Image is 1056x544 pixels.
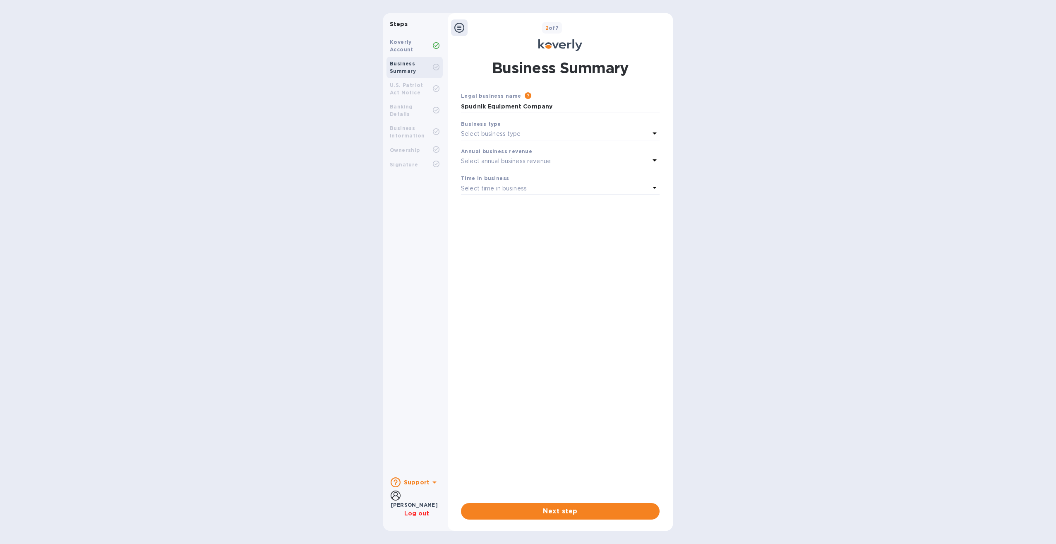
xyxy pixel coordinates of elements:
[390,147,420,153] b: Ownership
[545,25,549,31] span: 2
[468,506,653,516] span: Next step
[390,60,416,74] b: Business Summary
[461,93,521,99] b: Legal business name
[404,479,430,486] b: Support
[461,148,532,154] b: Annual business revenue
[404,510,429,517] u: Log out
[390,161,418,168] b: Signature
[461,503,660,520] button: Next step
[545,25,559,31] b: of 7
[461,175,509,181] b: Time in business
[461,121,501,127] b: Business type
[390,82,423,96] b: U.S. Patriot Act Notice
[461,184,527,193] p: Select time in business
[461,101,660,113] input: Enter legal business name
[390,21,408,27] b: Steps
[461,130,521,138] p: Select business type
[461,157,551,166] p: Select annual business revenue
[390,104,413,117] b: Banking Details
[391,502,438,508] b: [PERSON_NAME]
[492,58,629,78] h1: Business Summary
[390,125,425,139] b: Business Information
[390,39,413,53] b: Koverly Account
